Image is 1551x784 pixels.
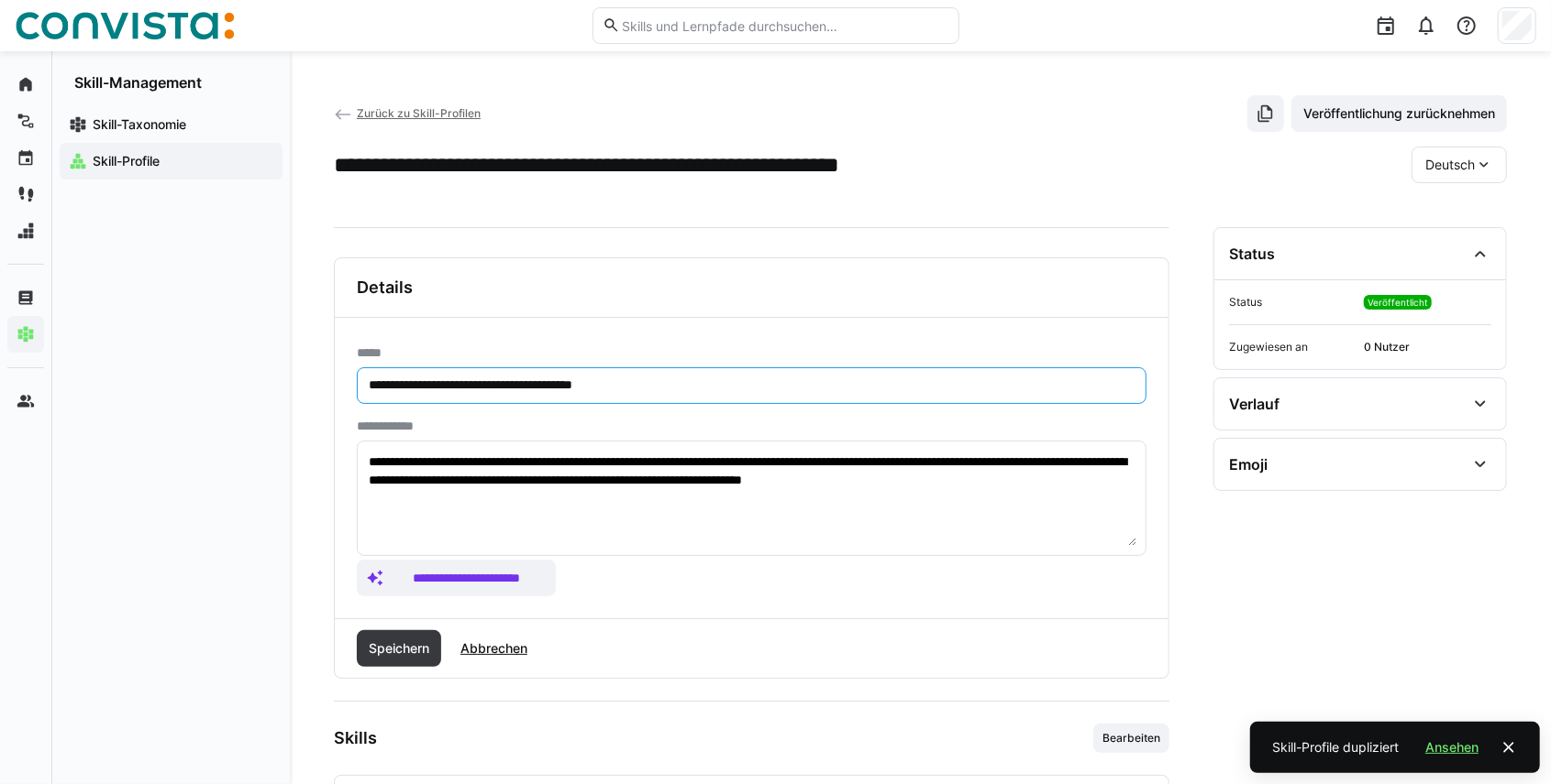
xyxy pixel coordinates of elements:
[1229,245,1275,263] div: Status
[1272,738,1399,757] div: Skill-Profile dupliziert
[1229,295,1357,310] span: Status
[449,630,539,667] button: Abbrechen
[334,728,377,748] h3: Skills
[1229,395,1280,413] div: Verlauf
[1423,738,1481,757] span: Ansehen
[334,106,481,120] a: Zurück zu Skill-Profilen
[1101,731,1162,746] span: Bearbeiten
[357,278,413,298] h3: Details
[366,639,432,658] span: Speichern
[1291,95,1507,132] button: Veröffentlichung zurücknehmen
[1229,455,1268,474] div: Emoji
[1364,340,1491,354] span: 0 Nutzer
[1413,729,1490,766] button: Ansehen
[458,639,530,658] span: Abbrechen
[1425,156,1475,174] span: Deutsch
[357,106,481,120] span: Zurück zu Skill-Profilen
[1301,104,1498,123] span: Veröffentlichung zurücknehmen
[1229,340,1357,354] span: Zugewiesen an
[620,17,948,34] input: Skills und Lernpfade durchsuchen…
[1093,724,1169,753] button: Bearbeiten
[1368,297,1428,308] span: Veröffentlicht
[357,630,441,667] button: Speichern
